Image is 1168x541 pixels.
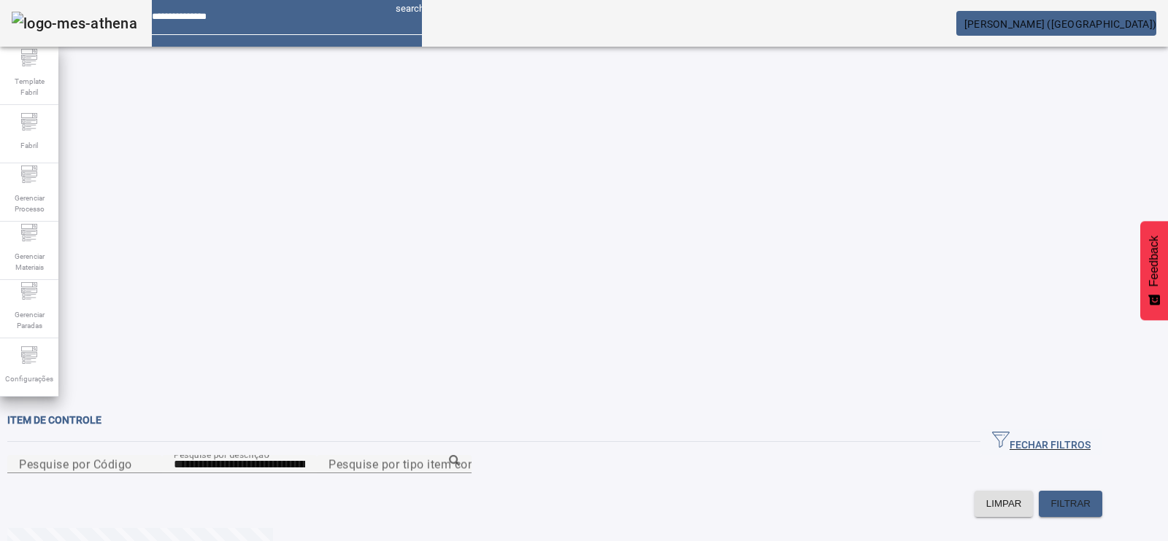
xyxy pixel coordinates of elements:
[328,457,499,471] mat-label: Pesquise por tipo item controle
[975,491,1034,517] button: LIMPAR
[1050,497,1091,511] span: FILTRAR
[12,12,137,35] img: logo-mes-athena
[964,18,1156,30] span: [PERSON_NAME] ([GEOGRAPHIC_DATA])
[19,457,132,471] mat-label: Pesquise por Código
[174,449,269,459] mat-label: Pesquise por descrição
[1148,236,1161,287] span: Feedback
[7,71,51,102] span: Template Fabril
[1,369,58,389] span: Configurações
[7,246,51,277] span: Gerenciar Materiais
[1039,491,1102,517] button: FILTRAR
[992,431,1091,453] span: FECHAR FILTROS
[7,414,101,426] span: Item de controle
[7,188,51,219] span: Gerenciar Processo
[1140,221,1168,320] button: Feedback - Mostrar pesquisa
[7,305,51,335] span: Gerenciar Paradas
[980,429,1102,455] button: FECHAR FILTROS
[328,456,460,473] input: Number
[16,136,42,155] span: Fabril
[986,497,1022,511] span: LIMPAR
